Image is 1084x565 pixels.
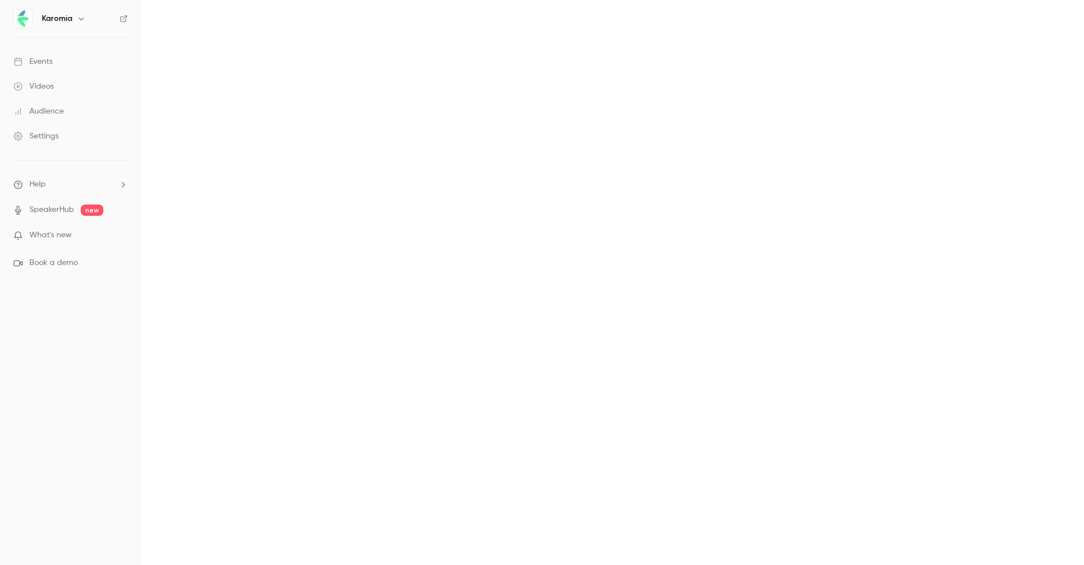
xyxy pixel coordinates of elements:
[29,179,46,190] span: Help
[29,257,78,269] span: Book a demo
[14,179,128,190] li: help-dropdown-opener
[14,131,59,142] div: Settings
[14,10,32,28] img: Karomia
[81,205,103,216] span: new
[14,81,54,92] div: Videos
[42,13,72,24] h6: Karomia
[29,204,74,216] a: SpeakerHub
[29,229,72,241] span: What's new
[14,56,53,67] div: Events
[14,106,64,117] div: Audience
